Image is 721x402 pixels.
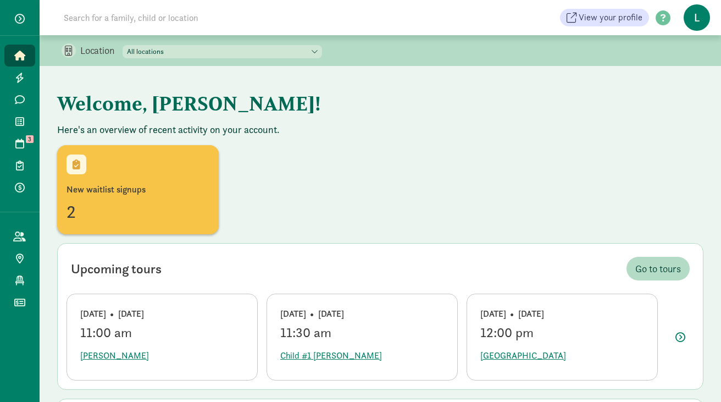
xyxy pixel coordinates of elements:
[480,349,566,362] span: [GEOGRAPHIC_DATA]
[57,145,219,234] a: New waitlist signups2
[4,133,35,155] a: 3
[666,349,721,402] iframe: Chat Widget
[626,257,690,280] a: Go to tours
[80,345,149,367] button: [PERSON_NAME]
[57,123,703,136] p: Here's an overview of recent activity on your account.
[71,259,162,279] div: Upcoming tours
[57,84,601,123] h1: Welcome, [PERSON_NAME]!
[80,325,244,340] div: 11:00 am
[80,307,244,321] div: [DATE] • [DATE]
[560,9,649,26] a: View your profile
[635,261,681,276] span: Go to tours
[280,307,444,321] div: [DATE] • [DATE]
[66,183,209,196] div: New waitlist signups
[684,4,710,31] span: L
[57,7,365,29] input: Search for a family, child or location
[280,349,382,362] span: Child #1 [PERSON_NAME]
[66,199,209,225] div: 2
[280,325,444,340] div: 11:30 am
[26,135,34,143] span: 3
[579,11,642,24] span: View your profile
[80,349,149,362] span: [PERSON_NAME]
[480,325,644,340] div: 12:00 pm
[280,345,382,367] button: Child #1 [PERSON_NAME]
[480,345,566,367] button: [GEOGRAPHIC_DATA]
[480,307,644,321] div: [DATE] • [DATE]
[80,44,123,57] p: Location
